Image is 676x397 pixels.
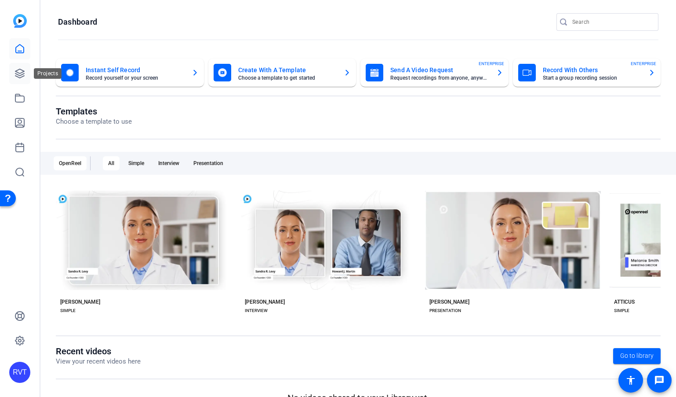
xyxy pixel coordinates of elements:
div: Presentation [188,156,229,170]
div: INTERVIEW [245,307,268,314]
h1: Recent videos [56,346,141,357]
p: Choose a template to use [56,117,132,127]
mat-icon: message [654,375,665,386]
mat-card-subtitle: Start a group recording session [543,75,642,81]
div: Projects [34,68,62,79]
mat-card-subtitle: Request recordings from anyone, anywhere [390,75,489,81]
div: ATTICUS [614,298,635,305]
div: All [103,156,120,170]
button: Create With A TemplateChoose a template to get started [208,59,356,87]
button: Instant Self RecordRecord yourself or your screen [56,59,204,87]
div: [PERSON_NAME] [60,298,100,305]
div: SIMPLE [60,307,76,314]
p: View your recent videos here [56,357,141,367]
mat-card-title: Create With A Template [238,65,337,75]
h1: Templates [56,106,132,117]
div: RVT [9,362,30,383]
a: Go to library [613,348,661,364]
mat-card-title: Record With Others [543,65,642,75]
button: Record With OthersStart a group recording sessionENTERPRISE [513,59,661,87]
button: Send A Video RequestRequest recordings from anyone, anywhereENTERPRISE [360,59,509,87]
span: ENTERPRISE [631,60,656,67]
mat-icon: accessibility [625,375,636,386]
div: Simple [123,156,149,170]
mat-card-subtitle: Choose a template to get started [238,75,337,81]
div: [PERSON_NAME] [245,298,285,305]
div: PRESENTATION [429,307,461,314]
span: Go to library [620,351,654,360]
div: [PERSON_NAME] [429,298,469,305]
div: Interview [153,156,185,170]
mat-card-title: Instant Self Record [86,65,185,75]
h1: Dashboard [58,17,97,27]
input: Search [572,17,651,27]
img: blue-gradient.svg [13,14,27,28]
mat-card-title: Send A Video Request [390,65,489,75]
div: SIMPLE [614,307,629,314]
mat-card-subtitle: Record yourself or your screen [86,75,185,81]
span: ENTERPRISE [479,60,504,67]
div: OpenReel [54,156,87,170]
